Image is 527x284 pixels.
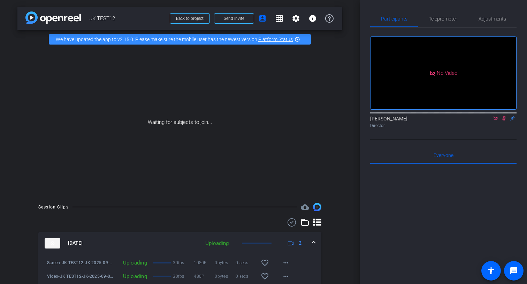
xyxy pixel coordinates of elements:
[215,273,236,280] span: 0bytes
[38,204,69,211] div: Session Clips
[114,273,150,280] div: Uploading
[49,34,311,45] div: We have updated the app to v2.15.0. Please make sure the mobile user has the newest version.
[176,16,204,21] span: Back to project
[487,267,495,275] mat-icon: accessibility
[47,273,114,280] span: Video-JK TEST12-JK-2025-09-09-15-03-58-478-0
[173,259,194,266] span: 30fps
[370,115,517,129] div: [PERSON_NAME]
[429,16,457,21] span: Teleprompter
[434,153,453,158] span: Everyone
[295,37,300,42] mat-icon: highlight_off
[437,70,457,76] span: No Video
[301,203,309,211] mat-icon: cloud_upload
[258,14,267,23] mat-icon: account_box
[370,123,517,129] div: Director
[114,259,150,266] div: Uploading
[479,16,506,21] span: Adjustments
[282,272,290,281] mat-icon: more_horiz
[214,13,254,24] button: Send invite
[47,259,114,266] span: Screen-JK TEST12-JK-2025-09-09-15-03-58-478-0
[301,203,309,211] span: Destinations for your clips
[236,273,257,280] span: 0 secs
[510,267,518,275] mat-icon: message
[170,13,210,24] button: Back to project
[90,11,166,25] span: JK TEST12
[173,273,194,280] span: 30fps
[194,273,215,280] span: 480P
[299,239,301,247] span: 2
[17,49,342,196] div: Waiting for subjects to join...
[236,259,257,266] span: 0 secs
[308,14,317,23] mat-icon: info
[25,11,81,24] img: app-logo
[194,259,215,266] span: 1080P
[45,238,60,248] img: thumb-nail
[282,259,290,267] mat-icon: more_horiz
[292,14,300,23] mat-icon: settings
[313,203,321,211] img: Session clips
[202,239,232,247] div: Uploading
[261,272,269,281] mat-icon: favorite_border
[261,259,269,267] mat-icon: favorite_border
[258,37,293,42] a: Platform Status
[381,16,407,21] span: Participants
[215,259,236,266] span: 0bytes
[38,232,321,254] mat-expansion-panel-header: thumb-nail[DATE]Uploading2
[275,14,283,23] mat-icon: grid_on
[68,239,83,247] span: [DATE]
[224,16,244,21] span: Send invite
